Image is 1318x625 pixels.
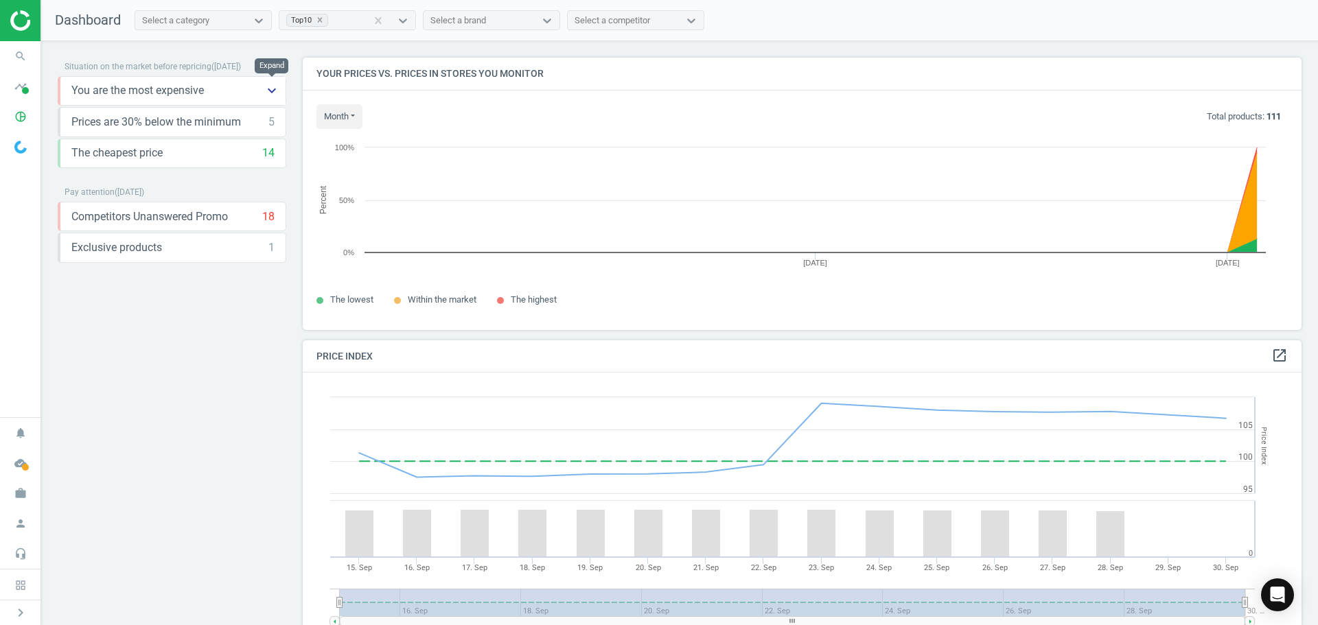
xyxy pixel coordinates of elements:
div: Select a category [142,14,209,27]
tspan: 25. Sep [924,563,949,572]
i: timeline [8,73,34,99]
span: Competitors Unanswered Promo [71,209,228,224]
tspan: 23. Sep [809,563,834,572]
div: Top10 [287,14,312,26]
i: headset_mic [8,541,34,567]
tspan: 21. Sep [693,563,719,572]
tspan: Percent [319,185,328,214]
tspan: [DATE] [803,259,827,267]
tspan: 16. Sep [404,563,430,572]
tspan: 27. Sep [1040,563,1065,572]
i: open_in_new [1271,347,1288,364]
span: ( [DATE] ) [115,187,144,197]
span: The highest [511,294,557,305]
text: 95 [1243,484,1253,494]
i: keyboard_arrow_down [264,82,280,99]
i: pie_chart_outlined [8,104,34,130]
div: 14 [262,145,275,161]
span: The lowest [330,294,373,305]
text: 100 [1238,452,1253,462]
div: 1 [268,240,275,255]
tspan: 18. Sep [520,563,545,572]
tspan: 24. Sep [866,563,892,572]
text: 105 [1238,421,1253,430]
text: 50% [339,196,354,204]
span: ( [DATE] ) [211,62,241,71]
a: open_in_new [1271,347,1288,365]
button: chevron_right [3,604,38,622]
span: Within the market [408,294,476,305]
tspan: Price Index [1260,427,1269,464]
div: 18 [262,209,275,224]
tspan: 28. Sep [1098,563,1123,572]
div: Open Intercom Messenger [1261,578,1294,611]
span: Dashboard [55,12,121,28]
tspan: 15. Sep [347,563,372,572]
span: Exclusive products [71,240,162,255]
tspan: 30. … [1247,606,1264,615]
i: chevron_right [12,604,29,621]
div: Select a competitor [575,14,650,27]
i: cloud_done [8,450,34,476]
span: Pay attention [65,187,115,197]
tspan: 22. Sep [751,563,776,572]
div: Expand [255,58,288,73]
button: keyboard_arrow_down [258,77,286,105]
tspan: 29. Sep [1155,563,1181,572]
button: month [316,104,362,129]
tspan: 17. Sep [462,563,487,572]
div: Select a brand [430,14,486,27]
span: The cheapest price [71,145,163,161]
div: 5 [268,115,275,130]
i: work [8,480,34,506]
span: Prices are 30% below the minimum [71,115,241,130]
tspan: 20. Sep [636,563,661,572]
i: notifications [8,420,34,446]
h4: Price Index [303,340,1302,373]
i: person [8,510,34,536]
tspan: [DATE] [1216,259,1240,267]
tspan: 26. Sep [982,563,1008,572]
text: 100% [335,143,354,152]
i: search [8,43,34,69]
span: You are the most expensive [71,83,204,98]
b: 111 [1267,111,1281,121]
text: 0% [343,248,354,257]
h4: Your prices vs. prices in stores you monitor [303,58,1302,90]
p: Total products: [1207,110,1281,123]
text: 0 [1249,549,1253,558]
img: wGWNvw8QSZomAAAAABJRU5ErkJggg== [14,141,27,154]
img: ajHJNr6hYgQAAAAASUVORK5CYII= [10,10,108,31]
span: Situation on the market before repricing [65,62,211,71]
tspan: 19. Sep [577,563,603,572]
tspan: 30. Sep [1213,563,1238,572]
